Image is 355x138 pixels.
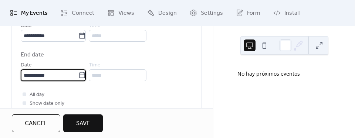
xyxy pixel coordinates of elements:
[102,3,140,23] a: Views
[89,61,101,70] span: Time
[21,9,48,18] span: My Events
[12,114,60,132] button: Cancel
[21,51,44,59] div: End date
[237,70,331,77] div: No hay próximos eventos
[55,3,100,23] a: Connect
[201,9,223,18] span: Settings
[89,21,101,30] span: Time
[25,119,47,128] span: Cancel
[118,9,134,18] span: Views
[72,9,94,18] span: Connect
[21,61,32,70] span: Date
[230,3,266,23] a: Form
[4,3,53,23] a: My Events
[284,9,300,18] span: Install
[142,3,182,23] a: Design
[76,119,90,128] span: Save
[247,9,260,18] span: Form
[63,114,103,132] button: Save
[30,90,44,99] span: All day
[30,99,64,108] span: Show date only
[268,3,305,23] a: Install
[158,9,177,18] span: Design
[184,3,229,23] a: Settings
